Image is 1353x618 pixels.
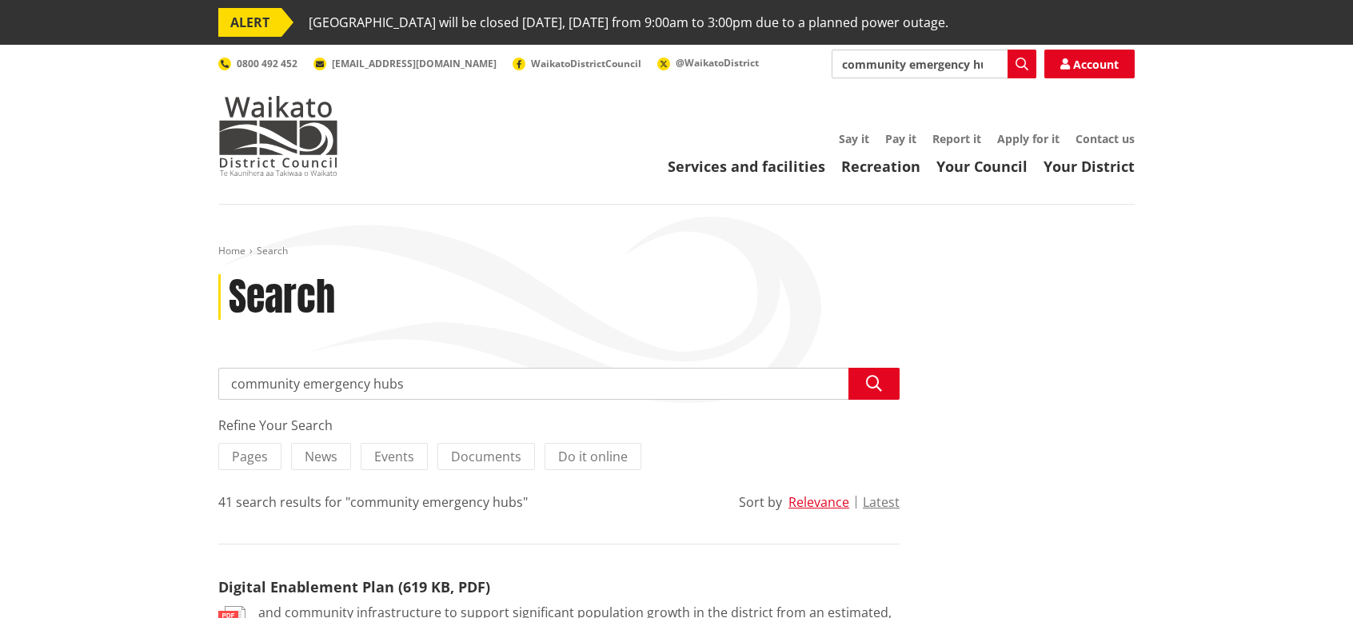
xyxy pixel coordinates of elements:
[218,57,297,70] a: 0800 492 452
[229,274,335,321] h1: Search
[863,495,900,509] button: Latest
[832,50,1036,78] input: Search input
[218,416,900,435] div: Refine Your Search
[218,244,245,257] a: Home
[237,57,297,70] span: 0800 492 452
[305,448,337,465] span: News
[839,131,869,146] a: Say it
[218,577,490,596] a: Digital Enablement Plan (619 KB, PDF)
[232,448,268,465] span: Pages
[1076,131,1135,146] a: Contact us
[218,492,528,512] div: 41 search results for "community emergency hubs"
[997,131,1060,146] a: Apply for it
[1044,50,1135,78] a: Account
[1279,551,1337,608] iframe: Messenger Launcher
[374,448,414,465] span: Events
[936,157,1028,176] a: Your Council
[668,157,825,176] a: Services and facilities
[332,57,497,70] span: [EMAIL_ADDRESS][DOMAIN_NAME]
[218,96,338,176] img: Waikato District Council - Te Kaunihera aa Takiwaa o Waikato
[218,368,900,400] input: Search input
[657,56,759,70] a: @WaikatoDistrict
[218,8,281,37] span: ALERT
[932,131,981,146] a: Report it
[841,157,920,176] a: Recreation
[558,448,628,465] span: Do it online
[313,57,497,70] a: [EMAIL_ADDRESS][DOMAIN_NAME]
[309,8,948,37] span: [GEOGRAPHIC_DATA] will be closed [DATE], [DATE] from 9:00am to 3:00pm due to a planned power outage.
[788,495,849,509] button: Relevance
[885,131,916,146] a: Pay it
[676,56,759,70] span: @WaikatoDistrict
[1044,157,1135,176] a: Your District
[513,57,641,70] a: WaikatoDistrictCouncil
[531,57,641,70] span: WaikatoDistrictCouncil
[739,492,782,512] div: Sort by
[451,448,521,465] span: Documents
[257,244,288,257] span: Search
[218,245,1135,258] nav: breadcrumb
